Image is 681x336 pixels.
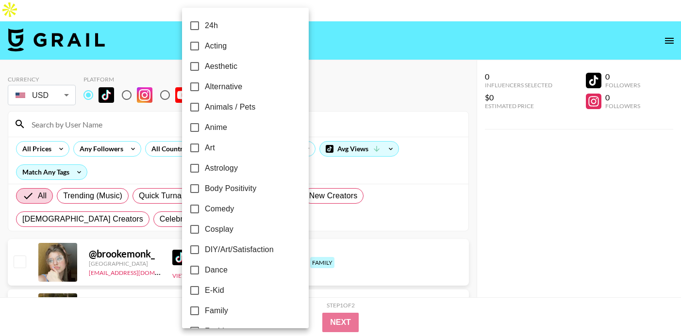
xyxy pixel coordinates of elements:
span: Family [205,305,228,317]
span: Dance [205,264,228,276]
span: Anime [205,122,227,133]
span: Comedy [205,203,234,215]
span: Astrology [205,162,238,174]
span: Alternative [205,81,242,93]
span: E-Kid [205,285,224,296]
iframe: Drift Widget Chat Controller [632,288,669,324]
span: Body Positivity [205,183,256,194]
span: Art [205,142,215,154]
span: 24h [205,20,218,32]
span: Acting [205,40,227,52]
span: Animals / Pets [205,101,255,113]
span: Cosplay [205,224,233,235]
span: DIY/Art/Satisfaction [205,244,274,256]
span: Aesthetic [205,61,237,72]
